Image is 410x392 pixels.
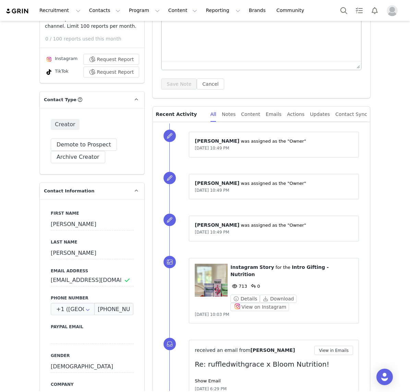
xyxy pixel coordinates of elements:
[195,347,250,353] span: received an email from
[51,381,133,388] label: Company
[335,107,367,122] div: Contact Sync
[195,386,227,392] span: [DATE] 6:29 PM
[161,79,197,90] button: Save Note
[85,3,124,18] button: Contacts
[156,107,205,122] p: Recent Activity
[354,61,361,70] div: Press the Up and Down arrow keys to resize the editor.
[45,68,69,76] div: TikTok
[83,67,140,78] button: Request Report
[195,180,239,186] span: [PERSON_NAME]
[195,146,229,151] span: [DATE] 10:49 PM
[210,107,216,122] div: All
[222,107,236,122] div: Notes
[45,55,77,63] div: Instagram
[195,138,239,144] span: [PERSON_NAME]
[51,151,105,163] button: Archive Creator
[352,3,367,18] a: Tasks
[376,369,393,385] div: Open Intercom Messenger
[310,107,330,122] div: Updates
[266,107,281,122] div: Emails
[51,239,133,245] label: Last Name
[272,3,311,18] a: Community
[230,295,260,303] button: Details
[162,1,361,61] iframe: Rich Text Area
[51,210,133,216] label: First Name
[46,57,52,62] img: instagram.svg
[195,222,353,229] p: ⁨ ⁩ was assigned as the "Owner"
[197,79,224,90] button: Cancel
[287,107,304,122] div: Actions
[202,3,244,18] button: Reporting
[367,3,382,18] button: Notifications
[230,264,353,278] p: ⁨ ⁩ ⁨ ⁩ for the ⁨ ⁩
[241,107,260,122] div: Content
[51,353,133,359] label: Gender
[51,274,133,286] input: Email Address
[195,230,229,235] span: [DATE] 10:49 PM
[195,359,353,369] p: Re: ruffledwithgrace x Bloom Nutrition!
[230,284,247,289] span: 713
[245,3,272,18] a: Brands
[94,303,133,315] input: (XXX) XXX-XXXX
[383,5,405,16] button: Profile
[51,324,133,330] label: Paypal Email
[195,312,229,317] span: [DATE] 10:03 PM
[51,303,95,315] input: Country
[164,3,202,18] button: Content
[125,3,164,18] button: Program
[387,5,398,16] img: placeholder-profile.jpg
[51,303,95,315] div: United States
[44,188,94,194] span: Contact Information
[44,96,76,103] span: Contact Type
[195,222,239,228] span: [PERSON_NAME]
[195,138,353,145] p: ⁨ ⁩ was assigned as the "Owner"
[230,264,329,277] span: Intro Gifting - Nutrition
[260,295,297,303] button: Download
[195,180,353,187] p: ⁨ ⁩ was assigned as the "Owner"
[51,139,117,151] button: Demote to Prospect
[5,8,29,14] img: grin logo
[250,347,295,353] span: [PERSON_NAME]
[45,35,144,43] p: 0 / 100 reports used this month
[230,303,289,311] button: View on Instagram
[51,119,80,130] span: Creator
[260,264,274,270] span: Story
[51,295,133,301] label: Phone Number
[336,3,351,18] button: Search
[230,304,289,309] a: View on Instagram
[51,268,133,274] label: Email Address
[195,378,220,383] a: Show Email
[195,188,229,193] span: [DATE] 10:49 PM
[314,346,353,355] button: View in Emails
[230,264,258,270] span: Instagram
[35,3,85,18] button: Recruitment
[83,54,140,65] button: Request Report
[249,284,260,289] span: 0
